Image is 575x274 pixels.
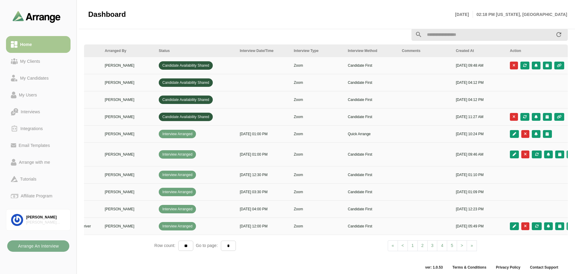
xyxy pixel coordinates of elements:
p: Zoom [294,114,341,120]
a: Email Templates [6,137,71,154]
p: Candidate First [348,114,395,120]
p: [DATE] 04:00 PM [240,206,287,212]
div: Arranged By [105,48,152,53]
a: Affiliate Program [6,187,71,204]
div: My Users [17,91,39,99]
p: [DATE] 01:00 PM [240,131,287,137]
p: Zoom [294,63,341,68]
div: Email Templates [16,142,52,149]
p: Candidate First [348,172,395,178]
a: Integrations [6,120,71,137]
p: [DATE] 03:30 PM [240,189,287,195]
span: Interview Arranged [159,130,196,138]
a: Home [6,36,71,53]
p: [PERSON_NAME] [105,189,152,195]
p: [PERSON_NAME] [105,172,152,178]
span: Dashboard [88,10,126,19]
div: Interview Method [348,48,395,53]
a: Terms & Conditions [447,265,491,270]
button: Arrange An Interview [7,240,69,252]
span: Candidate Availability Shared [159,61,213,70]
p: [PERSON_NAME] [105,224,152,229]
div: Home [18,41,34,48]
p: [PERSON_NAME] [105,114,152,120]
a: 4 [437,240,447,251]
p: [DATE] 09:46 AM [456,152,503,157]
p: [PERSON_NAME] [105,152,152,157]
p: [DATE] 10:24 PM [456,131,503,137]
div: Interviews [18,108,42,115]
span: > [461,243,463,248]
p: [DATE] 04:12 PM [456,97,503,102]
p: [DATE] 05:49 PM [456,224,503,229]
p: [DATE] 01:09 PM [456,189,503,195]
span: Interview Arranged [159,188,196,196]
div: [PERSON_NAME] [26,215,65,220]
span: Interview Arranged [159,222,196,230]
a: Next [467,240,477,251]
a: Next [457,240,467,251]
a: Privacy Policy [491,265,525,270]
p: [DATE] [455,11,473,18]
p: [PERSON_NAME] [105,63,152,68]
div: [PERSON_NAME] Associates [26,220,65,225]
p: Zoom [294,189,341,195]
a: Contact Support [525,265,563,270]
a: 2 [417,240,428,251]
p: [DATE] 04:12 PM [456,80,503,85]
span: » [471,243,473,248]
p: Quick Arrange [348,131,395,137]
i: appended action [555,31,562,38]
p: [PERSON_NAME] [105,131,152,137]
span: Interview Arranged [159,171,196,179]
a: My Candidates [6,70,71,87]
p: Zoom [294,172,341,178]
div: Tutorials [18,175,39,183]
div: My Clients [18,58,43,65]
p: [PERSON_NAME] [105,80,152,85]
p: [DATE] 11:27 AM [456,114,503,120]
a: [PERSON_NAME][PERSON_NAME] Associates [6,209,71,231]
p: [DATE] 01:00 PM [240,152,287,157]
p: Candidate First [348,152,395,157]
p: [DATE] 01:10 PM [456,172,503,178]
img: arrangeai-name-small-logo.4d2b8aee.svg [13,11,61,23]
a: Interviews [6,103,71,120]
div: Interview Type [294,48,341,53]
div: Affiliate Program [18,192,55,199]
span: Interview Arranged [159,205,196,213]
p: Candidate First [348,63,395,68]
p: Zoom [294,131,341,137]
p: Candidate First [348,206,395,212]
span: ver: 1.0.53 [420,265,448,270]
b: Arrange An Interview [18,240,59,252]
p: Candidate First [348,80,395,85]
p: [PERSON_NAME] [105,206,152,212]
a: 3 [427,240,438,251]
a: My Users [6,87,71,103]
p: Zoom [294,152,341,157]
span: Row count: [154,243,178,248]
a: My Clients [6,53,71,70]
div: My Candidates [18,75,51,82]
p: Zoom [294,206,341,212]
p: [DATE] 09:48 AM [456,63,503,68]
div: Status [159,48,233,53]
p: Zoom [294,224,341,229]
div: Interview Date/Time [240,48,287,53]
p: [DATE] 12:23 PM [456,206,503,212]
p: 02:18 PM [US_STATE], [GEOGRAPHIC_DATA] [473,11,567,18]
p: [DATE] 12:30 PM [240,172,287,178]
a: 5 [447,240,457,251]
a: Tutorials [6,171,71,187]
div: Integrations [18,125,45,132]
p: Zoom [294,97,341,102]
p: [PERSON_NAME] [105,97,152,102]
div: Comments [402,48,449,53]
span: Candidate Availability Shared [159,78,213,87]
span: Go to page: [193,243,221,248]
p: [DATE] 12:00 PM [240,224,287,229]
div: Created At [456,48,503,53]
span: Candidate Availability Shared [159,96,213,104]
span: Interview Arranged [159,150,196,159]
